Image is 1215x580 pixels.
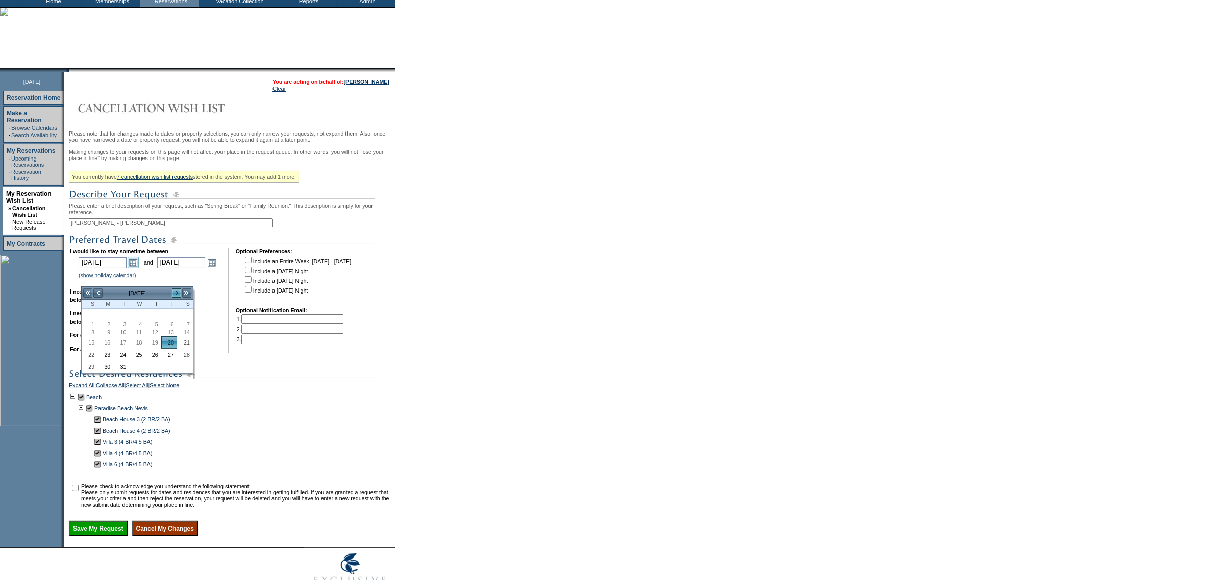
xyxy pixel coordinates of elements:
th: Tuesday [113,300,129,309]
b: Optional Preferences: [236,248,292,254]
th: Wednesday [129,300,145,309]
a: Collapse All [96,382,125,391]
a: 7 cancellation wish list requests [117,174,193,180]
a: 20 [162,337,177,348]
th: Friday [161,300,177,309]
a: Villa 6 (4 BR/4.5 BA) [103,461,153,467]
td: 2. [237,325,343,334]
span: 11 [130,329,144,336]
a: Beach House 4 (2 BR/2 BA) [103,428,170,434]
div: You currently have stored in the system. You may add 1 more. [69,171,299,183]
a: Open the calendar popup. [128,257,139,268]
span: 8 [82,329,97,336]
b: Optional Notification Email: [236,307,307,313]
td: Please check to acknowledge you understand the following statement: Please only submit requests f... [81,483,392,508]
td: · [9,155,10,168]
th: Monday [97,300,113,309]
td: Saturday, March 21, 2026 [177,336,193,349]
a: 22 [82,349,97,360]
a: Beach [86,394,102,400]
a: Select None [150,382,179,391]
td: Include an Entire Week, [DATE] - [DATE] Include a [DATE] Night Include a [DATE] Night Include a [... [243,255,351,300]
th: Thursday [145,300,161,309]
a: >> [182,288,192,298]
input: Date format: M/D/Y. Shortcut keys: [T] for Today. [UP] or [.] for Next Day. [DOWN] or [,] for Pre... [157,257,205,268]
a: Paradise Beach Nevis [94,405,148,411]
td: Tuesday, March 31, 2026 [113,361,129,373]
a: My Reservations [7,147,55,154]
td: 1. [237,314,343,324]
a: Make a Reservation [7,110,42,124]
a: 23 [98,349,113,360]
span: 6 [162,321,177,328]
td: Thursday, March 26, 2026 [145,349,161,361]
b: » [8,205,11,212]
span: 14 [178,329,192,336]
input: Date format: M/D/Y. Shortcut keys: [T] for Today. [UP] or [.] for Next Day. [DOWN] or [,] for Pre... [79,257,127,268]
a: Open the calendar popup. [206,257,217,268]
td: Monday, March 23, 2026 [97,349,113,361]
span: 12 [146,329,161,336]
span: 3 [114,321,129,328]
span: 17 [114,339,129,346]
b: For a maximum of [70,346,117,352]
td: Saturday, March 28, 2026 [177,349,193,361]
td: Friday, March 27, 2026 [161,349,177,361]
a: 31 [114,361,129,373]
a: Cancellation Wish List [12,205,45,218]
a: 25 [130,349,144,360]
a: Reservation Home [7,94,60,101]
b: I would like to stay sometime between [70,248,168,254]
a: Villa 3 (4 BR/4.5 BA) [103,439,153,445]
td: and [142,255,155,270]
span: 10 [114,329,129,336]
span: 4 [130,321,144,328]
a: My Contracts [7,240,45,247]
a: Clear [272,86,286,92]
a: 26 [146,349,161,360]
div: | | | [69,382,393,391]
div: Please note that for changes made to dates or property selections, you can only narrow your reque... [69,130,393,536]
td: Sunday, March 29, 2026 [82,361,97,373]
input: Save My Request [69,521,128,536]
a: My Reservation Wish List [6,190,52,204]
b: I need a minimum of [70,288,122,295]
img: promoShadowLeftCorner.gif [65,68,69,72]
td: · [8,219,11,231]
span: You are acting on behalf of: [272,78,389,85]
th: Saturday [177,300,193,309]
td: · [9,132,10,138]
span: 1 [82,321,97,328]
a: 30 [98,361,113,373]
a: (show holiday calendar) [79,272,136,278]
a: > [171,288,182,298]
a: 29 [82,361,97,373]
td: · [9,125,10,131]
span: 18 [130,339,144,346]
span: 16 [98,339,113,346]
input: Cancel My Changes [132,521,198,536]
span: 2 [98,321,113,328]
a: Villa 4 (4 BR/4.5 BA) [103,450,153,456]
td: · [9,169,10,181]
img: blank.gif [69,68,70,72]
span: 5 [146,321,161,328]
a: [PERSON_NAME] [344,78,389,85]
span: [DATE] [23,78,41,85]
a: 28 [178,349,192,360]
td: Monday, March 30, 2026 [97,361,113,373]
a: Beach House 3 (2 BR/2 BA) [103,416,170,423]
a: Browse Calendars [11,125,57,131]
a: Upcoming Reservations [11,155,44,168]
td: [DATE] [103,287,171,299]
span: 7 [178,321,192,328]
img: Cancellation Wish List [69,98,273,118]
a: < [93,288,103,298]
a: New Release Requests [12,219,45,231]
td: Wednesday, March 25, 2026 [129,349,145,361]
td: Friday, March 20, 2026 [161,336,177,349]
b: For a minimum of [70,332,115,338]
span: 15 [82,339,97,346]
td: Sunday, March 22, 2026 [82,349,97,361]
td: Tuesday, March 24, 2026 [113,349,129,361]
